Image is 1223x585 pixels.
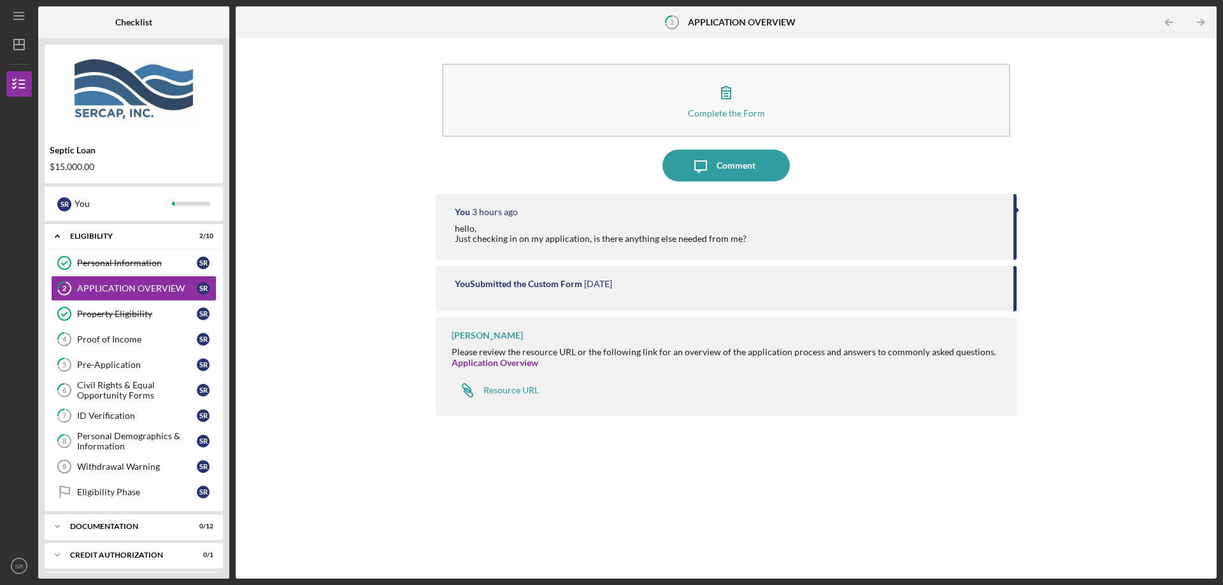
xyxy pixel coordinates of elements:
button: Complete the Form [442,64,1010,137]
a: Eligibility PhaseSR [51,479,217,505]
a: 2APPLICATION OVERVIEWSR [51,276,217,301]
tspan: 7 [62,412,67,420]
button: Comment [662,150,790,181]
tspan: 5 [62,361,66,369]
div: S R [197,486,210,498]
div: CREDIT AUTHORIZATION [70,551,182,559]
div: ID Verification [77,411,197,421]
div: Pre-Application [77,360,197,370]
a: Resource URL [452,377,539,403]
div: 0 / 1 [190,551,213,559]
a: Application Overview [452,357,538,368]
div: Personal Information [77,258,197,268]
div: Please review the resource URL or the following link for an overview of the application process a... [452,347,996,357]
div: S R [197,307,210,320]
div: Eligibility Phase [77,487,197,497]
time: 2025-10-15 11:53 [472,207,518,217]
div: hello, Just checking in on my application, is there anything else needed from me? [455,223,747,244]
div: Property Eligibility [77,309,197,319]
div: APPLICATION OVERVIEW [77,283,197,293]
div: You [75,193,172,215]
div: Septic Loan [50,145,218,155]
div: S R [197,435,210,448]
div: Civil Rights & Equal Opportunity Forms [77,380,197,400]
div: Proof of Income [77,334,197,344]
div: S R [57,197,71,211]
div: Complete the Form [688,108,765,118]
div: Resource URL [483,385,539,395]
time: 2025-09-23 14:13 [584,279,612,289]
a: 6Civil Rights & Equal Opportunity FormsSR [51,377,217,403]
tspan: 8 [62,437,66,446]
button: SR [6,553,32,579]
tspan: 2 [62,285,66,293]
div: Comment [717,150,755,181]
tspan: 2 [670,18,674,26]
div: Eligibility [70,232,182,240]
a: Property EligibilitySR [51,301,217,327]
tspan: 4 [62,335,67,344]
div: Withdrawal Warning [77,462,197,472]
div: $15,000.00 [50,162,218,172]
div: S R [197,358,210,371]
b: Checklist [115,17,152,27]
b: APPLICATION OVERVIEW [688,17,796,27]
text: SR [15,563,23,570]
div: 0 / 12 [190,523,213,530]
a: 7ID VerificationSR [51,403,217,428]
a: 5Pre-ApplicationSR [51,352,217,377]
a: 8Personal Demographics & InformationSR [51,428,217,454]
tspan: 6 [62,386,67,395]
div: [PERSON_NAME] [452,330,523,341]
a: 9Withdrawal WarningSR [51,454,217,479]
div: S R [197,384,210,397]
a: Personal InformationSR [51,250,217,276]
div: 2 / 10 [190,232,213,240]
div: S R [197,460,210,473]
div: You Submitted the Custom Form [455,279,582,289]
img: Product logo [45,51,223,127]
div: S R [197,409,210,422]
div: You [455,207,470,217]
tspan: 9 [62,463,66,470]
a: 4Proof of IncomeSR [51,327,217,352]
div: S R [197,333,210,346]
div: Personal Demographics & Information [77,431,197,451]
div: Documentation [70,523,182,530]
div: S R [197,257,210,269]
div: S R [197,282,210,295]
